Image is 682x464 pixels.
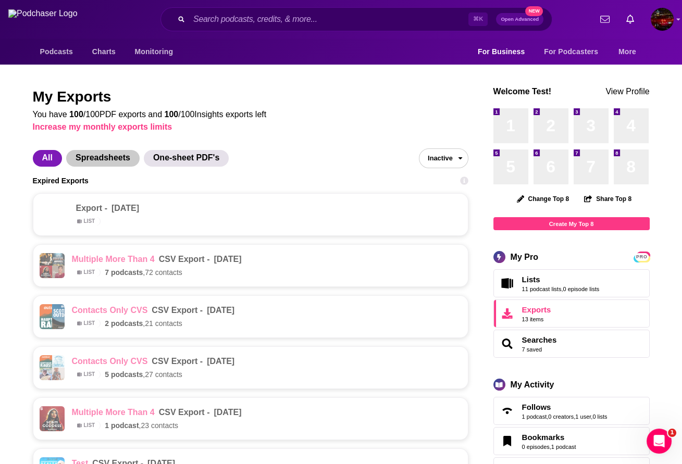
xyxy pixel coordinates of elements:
button: Spreadsheets [66,150,144,167]
a: 5 podcasts,27 contacts [105,370,182,379]
div: [DATE] [111,204,139,213]
a: Charts [85,42,122,61]
img: Joyce Meyer Enjoying Everyday Life® TV Audio Podcast [52,266,65,278]
span: csv [159,255,176,264]
a: Bookmarks [497,434,518,448]
div: export - [152,357,203,366]
span: 100 [164,110,178,119]
button: Show profile menu [651,8,674,31]
span: For Podcasters [544,44,598,59]
div: export - [152,306,203,315]
a: Follows [497,404,518,418]
a: Searches [497,336,518,351]
span: 7 podcasts [105,268,143,277]
img: Scam Goddess [40,266,52,278]
a: Show notifications dropdown [596,10,614,28]
a: Contacts only CVS [72,306,148,315]
a: 7 saved [522,346,542,353]
span: Searches [493,330,650,358]
span: csv [159,408,176,417]
span: One-sheet PDF's [144,150,229,167]
span: Follows [493,397,650,425]
span: More [618,44,636,59]
a: 11 podcast lists [522,286,562,292]
a: 1 podcast [551,444,576,450]
span: Follows [522,403,551,411]
button: open menu [127,42,186,61]
a: Multiple more than 4 [72,408,155,417]
span: 5 podcasts [105,370,143,379]
button: One-sheet PDF's [144,150,233,167]
div: [DATE] [214,408,241,417]
a: Searches [522,335,557,344]
img: Scotland Outdoors [52,304,77,329]
a: Follows [522,403,607,411]
a: Welcome Test! [493,87,551,96]
span: csv [152,357,169,366]
a: 7 podcasts,72 contacts [105,268,182,277]
span: , [550,444,551,450]
a: 1 podcast [522,413,547,420]
span: csv [152,306,169,315]
span: New [525,6,543,16]
span: 100 [69,110,83,119]
div: My Activity [511,380,554,390]
span: All [33,150,62,167]
div: [DATE] [207,306,234,315]
span: , [591,413,592,420]
span: List [84,372,95,377]
button: Share Top 8 [584,189,632,209]
button: open menu [33,42,86,61]
div: [DATE] [214,255,241,264]
span: 2 podcasts [105,319,143,328]
input: Search podcasts, credits, & more... [189,11,468,27]
button: All [33,150,66,167]
img: Scam Goddess [40,406,65,431]
span: Monitoring [134,44,173,59]
a: Contacts only CVS [72,357,148,366]
button: open menu [537,42,613,61]
div: My Pro [511,253,538,262]
span: Logged in as SamTest2341 [651,8,674,31]
span: For Business [478,44,525,59]
span: Lists [493,269,650,297]
button: Change Top 8 [511,192,575,205]
img: Hauptsache raus - der OUTDOOR-Podcast [40,304,65,329]
span: 1 [668,429,676,437]
span: Spreadsheets [66,150,140,167]
span: Open Advanced [501,17,539,22]
a: Multiple more than 4 [72,255,155,264]
img: L'Instant Outdoor [52,355,65,368]
span: Exports [497,306,518,321]
img: Podchaser - Follow, Share and Rate Podcasts [8,9,108,29]
div: export - [159,408,210,417]
button: open menu [419,148,468,168]
span: Charts [92,44,116,59]
a: 1 user [575,413,591,420]
img: Outdoor [52,368,65,380]
a: Exports [493,299,650,328]
a: 1 podcast,23 contacts [105,421,178,430]
span: Exports [522,305,551,314]
span: , [547,413,548,420]
img: User Profile [651,8,674,31]
span: Inactive [419,150,453,166]
a: 0 lists [592,413,607,420]
div: export - [76,204,107,213]
div: export - [159,255,210,264]
a: 0 creators [548,413,574,420]
a: Lists [497,276,518,291]
a: 2 podcasts,21 contacts [105,319,182,328]
div: [DATE] [207,357,234,366]
iframe: Intercom live chat [647,429,672,454]
span: , [574,413,575,420]
button: Open AdvancedNew [496,13,543,26]
a: Bookmarks [522,433,576,442]
span: Bookmarks [493,427,650,455]
img: Hauptsache raus - der OUTDOOR-Podcast [40,355,52,368]
span: 13 items [522,316,551,322]
h1: My Exports [33,87,468,106]
span: List [84,423,95,428]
